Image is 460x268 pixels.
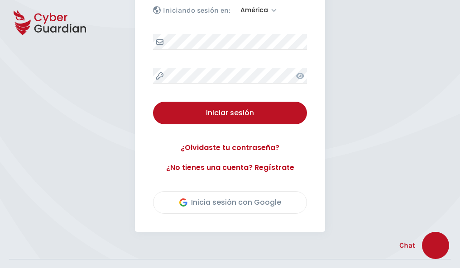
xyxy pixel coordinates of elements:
[153,191,307,214] button: Inicia sesión con Google
[153,102,307,124] button: Iniciar sesión
[179,197,281,208] div: Inicia sesión con Google
[399,240,415,251] span: Chat
[153,142,307,153] a: ¿Olvidaste tu contraseña?
[160,108,300,118] div: Iniciar sesión
[153,162,307,173] a: ¿No tienes una cuenta? Regístrate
